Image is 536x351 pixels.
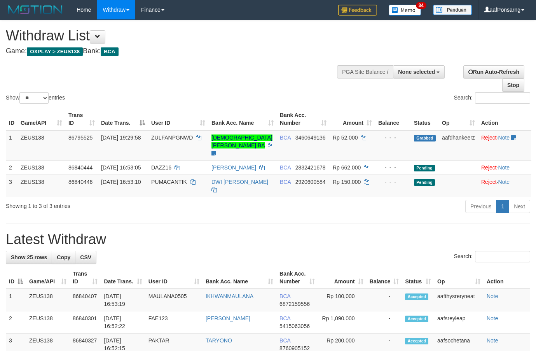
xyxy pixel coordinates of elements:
th: Op: activate to sort column ascending [434,267,484,289]
th: Trans ID: activate to sort column ascending [70,267,101,289]
th: Date Trans.: activate to sort column descending [98,108,148,130]
span: Copy [57,254,70,260]
label: Search: [454,251,530,262]
span: BCA [279,293,290,299]
a: Previous [465,200,496,213]
span: [DATE] 16:53:05 [101,164,141,171]
span: 34 [416,2,426,9]
button: None selected [393,65,445,79]
th: Trans ID: activate to sort column ascending [65,108,98,130]
th: Amount: activate to sort column ascending [330,108,375,130]
td: 3 [6,175,17,197]
span: BCA [280,134,291,141]
td: aafsreyleap [434,311,484,334]
label: Search: [454,92,530,104]
span: [DATE] 16:53:10 [101,179,141,185]
td: 1 [6,130,17,161]
span: Pending [414,179,435,186]
span: Rp 150.000 [333,179,361,185]
span: BCA [101,47,118,56]
div: PGA Site Balance / [337,65,393,79]
a: Reject [481,134,497,141]
span: Show 25 rows [11,254,47,260]
td: 2 [6,160,17,175]
label: Show entries [6,92,65,104]
td: ZEUS138 [26,311,70,334]
a: Note [487,315,498,321]
span: DAZZ16 [151,164,171,171]
span: BCA [280,164,291,171]
span: Rp 662.000 [333,164,361,171]
td: aafdhankeerz [439,130,478,161]
span: Copy 6872159556 to clipboard [279,301,310,307]
input: Search: [475,251,530,262]
img: MOTION_logo.png [6,4,65,16]
div: Showing 1 to 3 of 3 entries [6,199,218,210]
a: Reject [481,179,497,185]
span: OXPLAY > ZEUS138 [27,47,83,56]
span: 86840446 [68,179,93,185]
th: User ID: activate to sort column ascending [145,267,203,289]
th: Balance: activate to sort column ascending [367,267,402,289]
a: CSV [75,251,96,264]
span: Copy 2920600584 to clipboard [295,179,326,185]
td: FAE123 [145,311,203,334]
span: 86795525 [68,134,93,141]
a: Note [487,337,498,344]
td: ZEUS138 [17,130,65,161]
th: Bank Acc. Number: activate to sort column ascending [277,108,330,130]
th: ID: activate to sort column descending [6,267,26,289]
td: ZEUS138 [26,289,70,311]
a: Reject [481,164,497,171]
span: PUMACANTIK [151,179,187,185]
span: None selected [398,69,435,75]
th: Amount: activate to sort column ascending [318,267,367,289]
input: Search: [475,92,530,104]
img: Button%20Memo.svg [389,5,421,16]
h4: Game: Bank: [6,47,349,55]
a: [PERSON_NAME] [211,164,256,171]
a: [PERSON_NAME] [206,315,250,321]
td: · [478,160,531,175]
div: - - - [378,134,408,141]
th: Bank Acc. Number: activate to sort column ascending [276,267,318,289]
span: Pending [414,165,435,171]
span: Accepted [405,293,428,300]
th: Game/API: activate to sort column ascending [26,267,70,289]
a: TARYONO [206,337,232,344]
div: - - - [378,178,408,186]
a: Copy [52,251,75,264]
a: Run Auto-Refresh [463,65,524,79]
td: [DATE] 16:53:19 [101,289,145,311]
img: Feedback.jpg [338,5,377,16]
a: Note [498,179,510,185]
td: Rp 100,000 [318,289,367,311]
th: Action [484,267,530,289]
td: - [367,289,402,311]
th: Status: activate to sort column ascending [402,267,434,289]
span: Accepted [405,316,428,322]
th: Op: activate to sort column ascending [439,108,478,130]
td: 1 [6,289,26,311]
th: Date Trans.: activate to sort column ascending [101,267,145,289]
span: [DATE] 19:29:58 [101,134,141,141]
a: DWI [PERSON_NAME] [211,179,268,185]
span: BCA [280,179,291,185]
td: 2 [6,311,26,334]
a: IKHWANMAULANA [206,293,253,299]
span: BCA [279,337,290,344]
span: Copy 5415063056 to clipboard [279,323,310,329]
a: Note [498,134,510,141]
th: Balance [375,108,411,130]
span: Grabbed [414,135,436,141]
th: Bank Acc. Name: activate to sort column ascending [203,267,276,289]
td: · [478,130,531,161]
a: [DEMOGRAPHIC_DATA][PERSON_NAME] BA [211,134,272,148]
a: 1 [496,200,509,213]
h1: Withdraw List [6,28,349,44]
td: ZEUS138 [17,175,65,197]
select: Showentries [19,92,49,104]
th: ID [6,108,17,130]
span: CSV [80,254,91,260]
span: ZULFANPGNWD [151,134,193,141]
